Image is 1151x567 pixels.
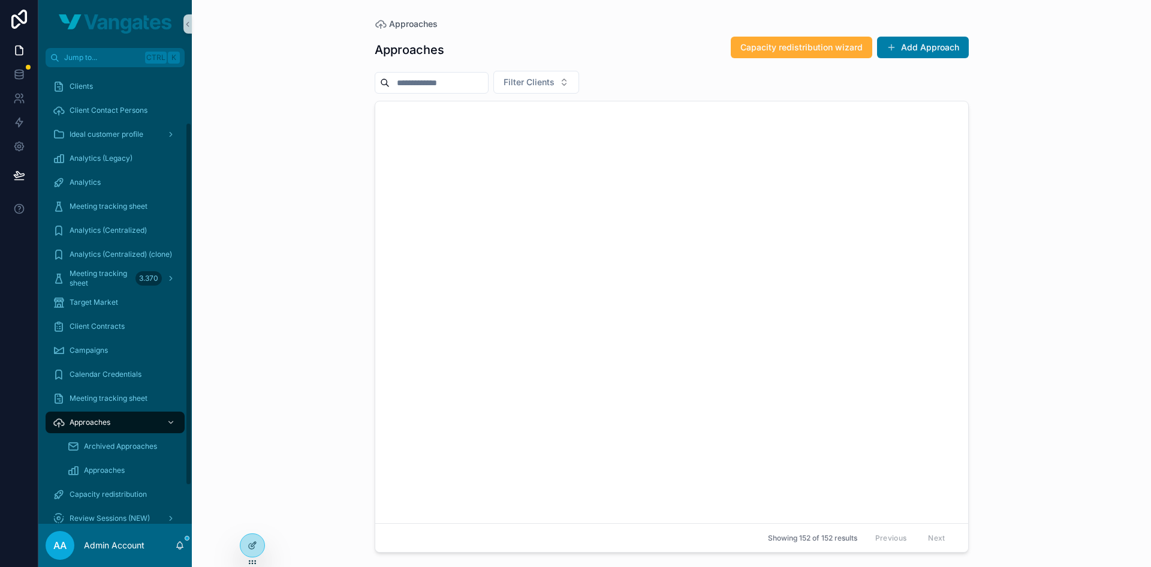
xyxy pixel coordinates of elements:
[60,460,185,481] a: Approaches
[38,67,192,524] div: scrollable content
[70,346,108,355] span: Campaigns
[46,316,185,337] a: Client Contracts
[70,226,147,235] span: Analytics (Centralized)
[70,154,132,163] span: Analytics (Legacy)
[59,14,171,34] img: App logo
[46,172,185,193] a: Analytics
[46,196,185,217] a: Meeting tracking sheet
[375,41,444,58] h1: Approaches
[64,53,140,62] span: Jump to...
[70,394,147,403] span: Meeting tracking sheet
[768,533,857,543] span: Showing 152 of 152 results
[169,53,179,62] span: K
[70,202,147,211] span: Meeting tracking sheet
[70,322,125,331] span: Client Contracts
[46,244,185,265] a: Analytics (Centralized) (clone)
[70,106,147,115] span: Client Contact Persons
[375,18,438,30] a: Approaches
[145,52,167,64] span: Ctrl
[46,220,185,241] a: Analytics (Centralized)
[504,76,555,88] span: Filter Clients
[53,538,67,553] span: AA
[70,130,143,139] span: Ideal customer profile
[70,418,110,427] span: Approaches
[877,37,969,58] button: Add Approach
[70,370,141,379] span: Calendar Credentials
[46,124,185,145] a: Ideal customer profile
[70,250,172,259] span: Analytics (Centralized) (clone)
[46,292,185,313] a: Target Market
[84,539,144,551] p: Admin Account
[84,466,125,475] span: Approaches
[60,436,185,457] a: Archived Approaches
[70,490,147,499] span: Capacity redistribution
[46,48,185,67] button: Jump to...CtrlK
[70,298,118,307] span: Target Market
[70,82,93,91] span: Clients
[46,148,185,169] a: Analytics (Legacy)
[740,41,863,53] span: Capacity redistribution wizard
[46,100,185,121] a: Client Contact Persons
[70,514,150,523] span: Review Sessions (NEW)
[46,484,185,505] a: Capacity redistribution
[46,76,185,97] a: Clients
[731,37,872,58] button: Capacity redistribution wizard
[389,18,438,30] span: Approaches
[46,412,185,433] a: Approaches
[46,508,185,529] a: Review Sessions (NEW)
[46,388,185,409] a: Meeting tracking sheet
[46,364,185,385] a: Calendar Credentials
[46,268,185,289] a: Meeting tracking sheet3.370
[70,269,131,288] span: Meeting tracking sheet
[493,71,579,94] button: Select Button
[135,271,162,286] div: 3.370
[84,442,157,451] span: Archived Approaches
[46,340,185,361] a: Campaigns
[70,178,101,187] span: Analytics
